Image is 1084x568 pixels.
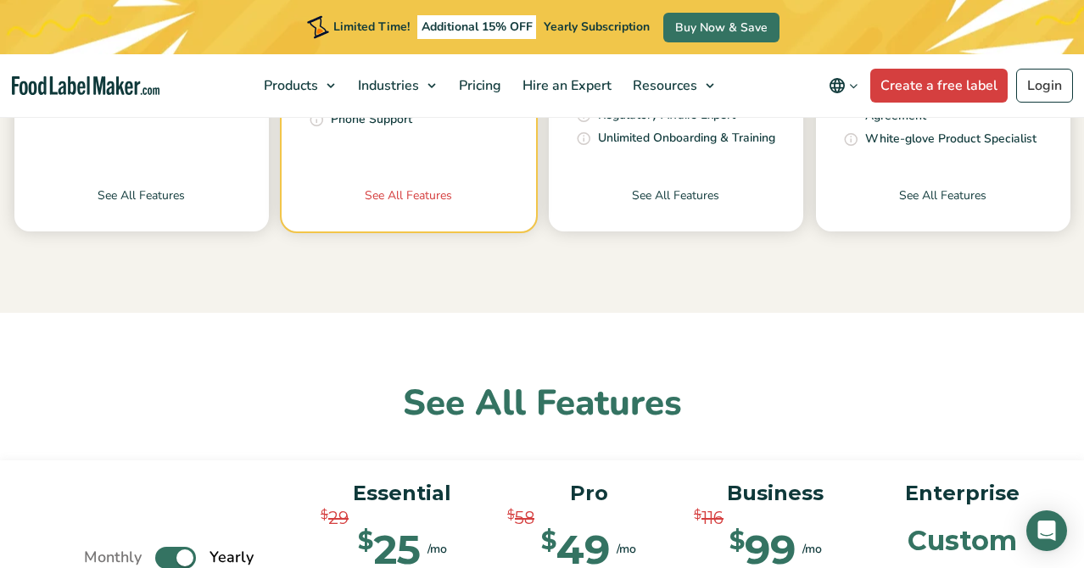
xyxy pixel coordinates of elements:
[321,505,328,525] span: $
[507,505,515,525] span: $
[59,381,1025,427] h2: See All Features
[515,505,534,531] span: 58
[499,477,679,510] p: Pro
[663,13,779,42] a: Buy Now & Save
[449,54,508,117] a: Pricing
[348,54,444,117] a: Industries
[544,19,650,35] span: Yearly Subscription
[802,540,822,558] span: /mo
[254,54,344,117] a: Products
[331,110,412,129] p: Phone Support
[549,187,803,231] a: See All Features
[694,505,701,525] span: $
[517,76,613,95] span: Hire an Expert
[870,69,1008,103] a: Create a free label
[908,527,1017,554] div: Custom
[312,477,492,510] p: Essential
[685,477,865,510] p: Business
[817,69,870,103] button: Change language
[617,540,636,558] span: /mo
[1026,510,1067,551] div: Open Intercom Messenger
[816,187,1070,231] a: See All Features
[328,505,349,531] span: 29
[1016,69,1073,103] a: Login
[729,529,745,554] span: $
[628,76,699,95] span: Resources
[259,76,320,95] span: Products
[353,76,421,95] span: Industries
[12,76,159,96] a: Food Label Maker homepage
[417,15,537,39] span: Additional 15% OFF
[454,76,503,95] span: Pricing
[14,187,269,231] a: See All Features
[512,54,618,117] a: Hire an Expert
[358,529,373,554] span: $
[541,529,556,554] span: $
[282,187,536,231] a: See All Features
[872,477,1052,510] p: Enterprise
[623,54,723,117] a: Resources
[598,129,775,148] p: Unlimited Onboarding & Training
[333,19,410,35] span: Limited Time!
[427,540,447,558] span: /mo
[865,130,1037,148] p: White-glove Product Specialist
[701,505,724,531] span: 116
